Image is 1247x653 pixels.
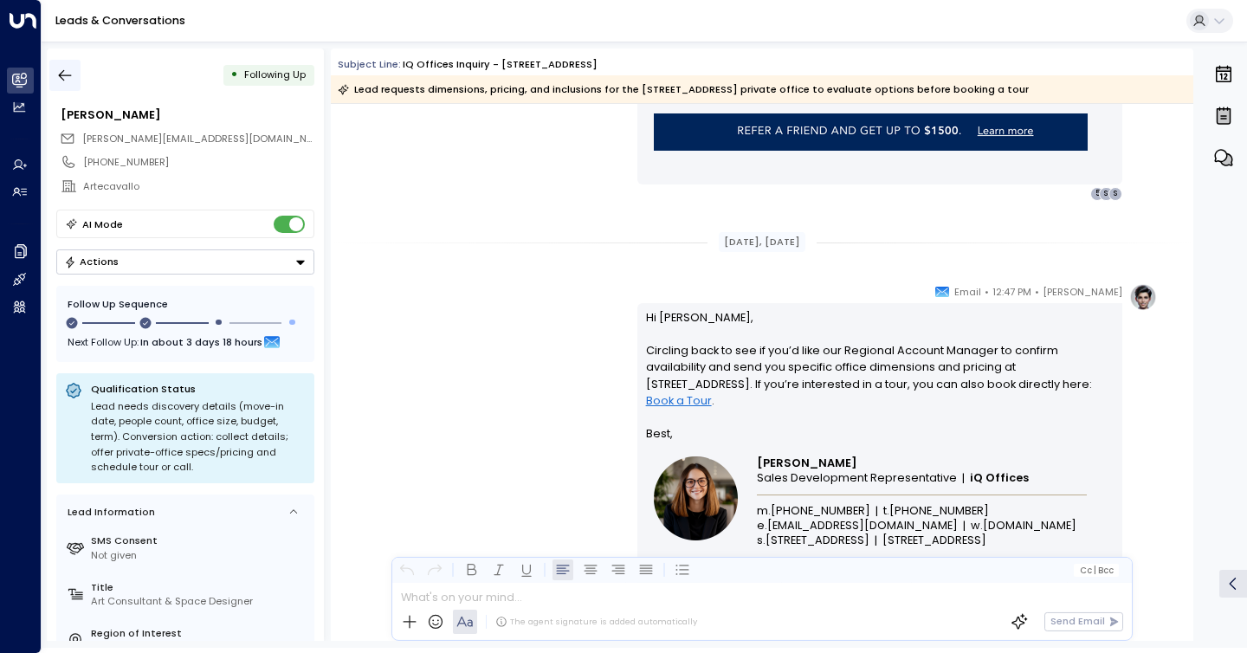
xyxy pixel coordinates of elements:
[883,504,889,518] span: t.
[1035,283,1039,301] span: •
[403,57,598,72] div: iQ Offices Inquiry - [STREET_ADDRESS]
[83,179,313,194] div: Artecavallo
[971,519,983,533] span: w.
[757,456,857,470] span: [PERSON_NAME]
[230,62,238,87] div: •
[244,68,306,81] span: Following Up
[140,333,262,352] span: In about 3 days 18 hours
[757,519,767,533] span: e.
[646,425,1115,442] p: Best,
[56,249,314,275] div: Button group with a nested menu
[1090,187,1104,201] div: 5
[62,505,155,520] div: Lead Information
[875,504,878,519] font: |
[91,626,308,641] label: Region of Interest
[56,249,314,275] button: Actions
[1099,187,1113,201] div: S
[882,533,986,547] span: [STREET_ADDRESS]
[61,107,313,123] div: [PERSON_NAME]
[767,519,958,533] a: [EMAIL_ADDRESS][DOMAIN_NAME]
[646,392,712,409] a: Book a Tour
[757,533,766,547] span: s.
[766,533,869,547] span: [STREET_ADDRESS]
[397,559,417,580] button: Undo
[985,283,989,301] span: •
[83,155,313,170] div: [PHONE_NUMBER]
[970,471,1029,485] a: iQ Offices
[719,232,806,252] div: [DATE], [DATE]
[338,81,1029,98] div: Lead requests dimensions, pricing, and inclusions for the [STREET_ADDRESS] private office to eval...
[338,57,401,71] span: Subject Line:
[91,548,308,563] div: Not given
[983,519,1076,533] a: [DOMAIN_NAME]
[963,519,966,533] font: |
[68,297,303,312] div: Follow Up Sequence
[1108,187,1122,201] div: S
[64,255,119,268] div: Actions
[424,559,445,580] button: Redo
[82,132,314,146] span: sandy@artecavallo.com
[1094,566,1096,575] span: |
[757,504,771,518] span: m.
[757,471,957,485] span: Sales Development Representative
[646,309,1115,425] p: Hi [PERSON_NAME], Circling back to see if you’d like our Regional Account Manager to confirm avai...
[1043,283,1122,301] span: [PERSON_NAME]
[1074,564,1119,577] button: Cc|Bcc
[875,533,877,548] font: |
[91,533,308,548] label: SMS Consent
[82,216,123,233] div: AI Mode
[992,283,1031,301] span: 12:47 PM
[68,333,303,352] div: Next Follow Up:
[82,132,331,145] span: [PERSON_NAME][EMAIL_ADDRESS][DOMAIN_NAME]
[889,504,989,518] a: [PHONE_NUMBER]
[954,283,981,301] span: Email
[91,580,308,595] label: Title
[91,399,306,475] div: Lead needs discovery details (move-in date, people count, office size, budget, term). Conversion ...
[1080,566,1114,575] span: Cc Bcc
[495,616,697,628] div: The agent signature is added automatically
[91,382,306,396] p: Qualification Status
[91,594,308,609] div: Art Consultant & Space Designer
[55,13,185,28] a: Leads & Conversations
[1129,283,1157,311] img: profile-logo.png
[771,504,870,518] a: [PHONE_NUMBER]
[962,471,965,486] font: |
